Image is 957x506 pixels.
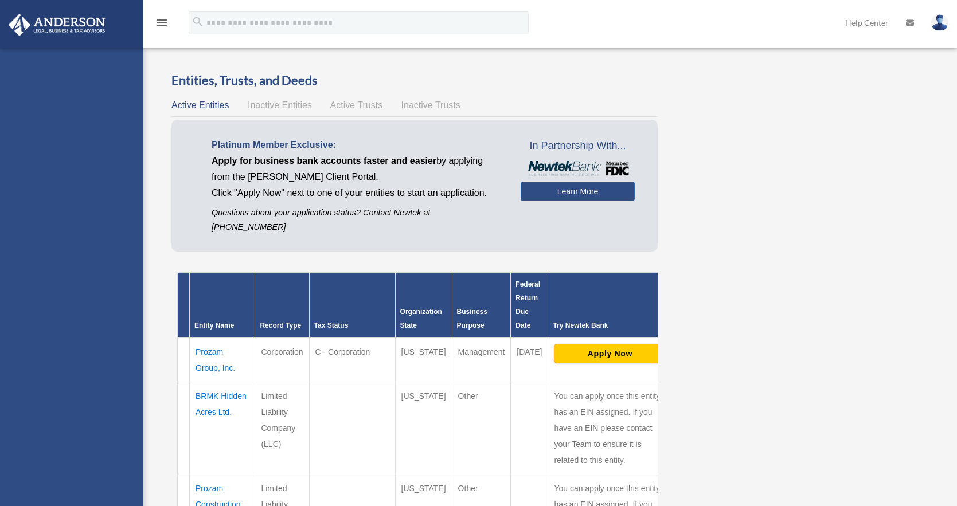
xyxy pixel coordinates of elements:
p: by applying from the [PERSON_NAME] Client Portal. [212,153,503,185]
span: Apply for business bank accounts faster and easier [212,156,436,166]
td: [US_STATE] [395,382,452,474]
p: Platinum Member Exclusive: [212,137,503,153]
th: Organization State [395,273,452,338]
th: Record Type [255,273,309,338]
a: menu [155,20,169,30]
p: Click "Apply Now" next to one of your entities to start an application. [212,185,503,201]
td: Other [452,382,511,474]
h3: Entities, Trusts, and Deeds [171,72,658,89]
span: In Partnership With... [521,137,635,155]
span: Active Entities [171,100,229,110]
td: [DATE] [511,338,548,382]
td: Prozam Group, Inc. [190,338,255,382]
p: Questions about your application status? Contact Newtek at [PHONE_NUMBER] [212,206,503,234]
td: [US_STATE] [395,338,452,382]
img: User Pic [931,14,948,31]
img: Anderson Advisors Platinum Portal [5,14,109,36]
td: BRMK Hidden Acres Ltd. [190,382,255,474]
span: Inactive Entities [248,100,312,110]
img: NewtekBankLogoSM.png [526,161,629,176]
button: Apply Now [554,344,666,363]
td: Corporation [255,338,309,382]
a: Learn More [521,182,635,201]
div: Try Newtek Bank [553,319,667,332]
span: Inactive Trusts [401,100,460,110]
td: Limited Liability Company (LLC) [255,382,309,474]
i: menu [155,16,169,30]
th: Federal Return Due Date [511,273,548,338]
span: Active Trusts [330,100,383,110]
i: search [192,15,204,28]
td: Management [452,338,511,382]
th: Tax Status [309,273,395,338]
td: You can apply once this entity has an EIN assigned. If you have an EIN please contact your Team t... [548,382,672,474]
td: C - Corporation [309,338,395,382]
th: Business Purpose [452,273,511,338]
th: Entity Name [190,273,255,338]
